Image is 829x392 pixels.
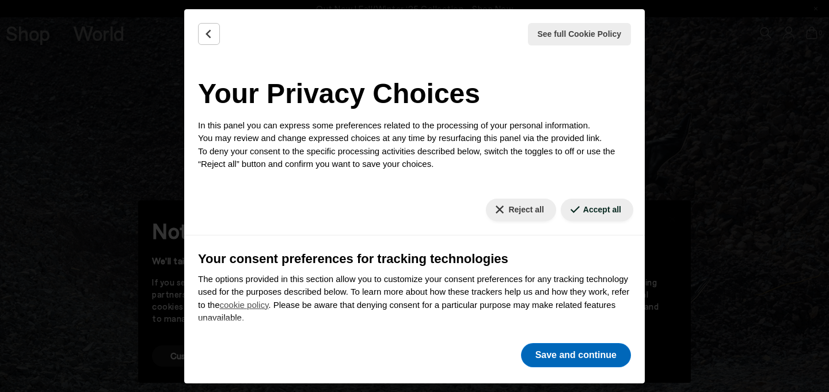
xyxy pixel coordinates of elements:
h3: Your consent preferences for tracking technologies [198,249,631,268]
a: cookie policy - link opens in a new tab [220,300,269,310]
p: The options provided in this section allow you to customize your consent preferences for any trac... [198,273,631,325]
button: Save and continue [521,343,631,367]
button: Accept all [561,199,633,221]
button: See full Cookie Policy [528,23,632,45]
span: See full Cookie Policy [538,28,622,40]
button: Reject all [486,199,556,221]
button: Back [198,23,220,45]
p: In this panel you can express some preferences related to the processing of your personal informa... [198,119,631,171]
h2: Your Privacy Choices [198,73,631,115]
